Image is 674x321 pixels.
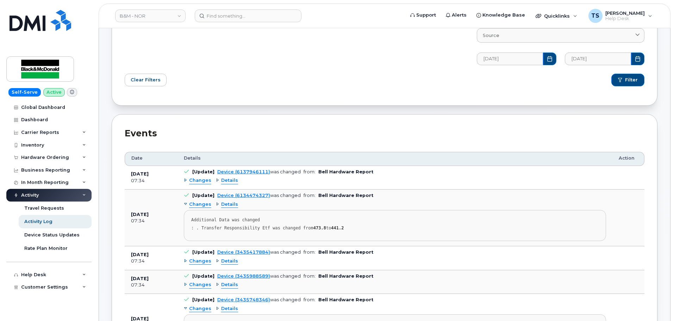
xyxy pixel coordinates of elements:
[605,16,645,21] span: Help Desk
[191,217,599,223] div: Additional Data was changed
[191,226,599,231] div: : . Transfer Responsibility Etf was changed from to
[591,12,599,20] span: TS
[131,258,171,264] div: 07:34
[189,305,211,312] span: Changes
[405,8,441,22] a: Support
[217,297,270,302] a: Device (3435748346)
[217,297,301,302] div: was changed
[217,169,270,174] a: Device (6137946111)
[217,193,301,198] div: was changed
[217,193,270,198] a: Device (6134474327)
[217,273,301,279] div: was changed
[318,249,373,255] b: Bell Hardware Report
[131,212,149,217] b: [DATE]
[189,201,211,208] span: Changes
[304,169,316,174] span: from:
[221,177,238,184] span: Details
[192,193,214,198] b: [Update]
[131,155,143,161] span: Date
[416,12,436,19] span: Support
[304,273,316,279] span: from:
[192,297,214,302] b: [Update]
[217,249,301,255] div: was changed
[472,8,530,22] a: Knowledge Base
[221,258,238,265] span: Details
[189,177,211,184] span: Changes
[318,193,373,198] b: Bell Hardware Report
[217,273,270,279] a: Device (3435988589)
[304,193,316,198] span: from:
[192,249,214,255] b: [Update]
[625,77,638,83] span: Filter
[221,305,238,312] span: Details
[543,53,556,65] button: Choose Date
[184,155,201,161] span: Details
[131,178,171,184] div: 07:34
[217,249,270,255] a: Device (3435417884)
[605,10,645,16] span: [PERSON_NAME]
[611,74,644,86] button: Filter
[583,9,657,23] div: Tanya Stephenson
[318,169,373,174] b: Bell Hardware Report
[131,218,171,224] div: 07:34
[477,28,644,43] a: Source
[482,12,525,19] span: Knowledge Base
[189,258,211,265] span: Changes
[304,249,316,255] span: from:
[131,276,149,281] b: [DATE]
[331,226,344,230] strong: 441.2
[441,8,472,22] a: Alerts
[318,273,373,279] b: Bell Hardware Report
[483,32,499,39] span: Source
[477,53,543,65] input: MM/DD/YYYY
[565,53,631,65] input: MM/DD/YYYY
[192,169,214,174] b: [Update]
[125,74,167,86] button: Clear Filters
[221,201,238,208] span: Details
[131,282,171,288] div: 07:34
[221,282,238,288] span: Details
[531,9,582,23] div: Quicklinks
[189,282,211,288] span: Changes
[192,273,214,279] b: [Update]
[217,169,301,174] div: was changed
[131,171,149,177] b: [DATE]
[318,297,373,302] b: Bell Hardware Report
[195,10,301,22] input: Find something...
[452,12,467,19] span: Alerts
[131,252,149,257] b: [DATE]
[313,226,326,230] strong: 473.8
[612,152,644,166] th: Action
[304,297,316,302] span: from:
[131,76,161,83] span: Clear Filters
[115,10,186,22] a: B&M - NOR
[631,53,644,65] button: Choose Date
[544,13,570,19] span: Quicklinks
[125,127,644,140] div: Events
